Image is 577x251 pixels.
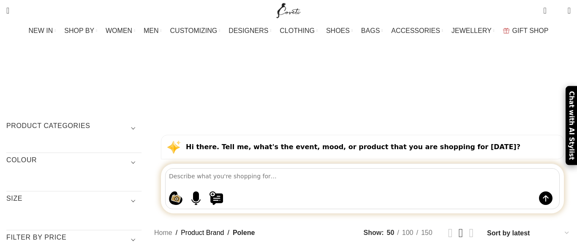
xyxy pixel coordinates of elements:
a: DESIGNERS [229,22,271,39]
span: ACCESSORIES [391,27,440,35]
a: Site logo [275,6,303,14]
span: JEWELLERY [452,27,492,35]
span: SHOES [326,27,350,35]
span: 0 [544,4,550,11]
a: JEWELLERY [452,22,495,39]
a: MEN [144,22,161,39]
div: My Wishlist [553,2,561,19]
a: ACCESSORIES [391,22,443,39]
a: 0 [539,2,550,19]
span: CUSTOMIZING [170,27,218,35]
span: NEW IN [29,27,53,35]
a: SHOES [326,22,353,39]
a: CUSTOMIZING [170,22,220,39]
span: BAGS [361,27,380,35]
a: CLOTHING [280,22,318,39]
h3: COLOUR [6,156,142,170]
span: 0 [555,8,561,15]
span: CLOTHING [280,27,315,35]
a: Search [2,2,14,19]
h3: Product categories [6,121,142,136]
h3: SIZE [6,194,142,208]
span: DESIGNERS [229,27,268,35]
a: NEW IN [29,22,56,39]
span: MEN [144,27,159,35]
h3: Filter by price [6,233,142,247]
a: BAGS [361,22,383,39]
span: SHOP BY [64,27,94,35]
img: GiftBag [503,28,509,33]
a: WOMEN [106,22,135,39]
span: WOMEN [106,27,132,35]
a: GIFT SHOP [503,22,549,39]
a: SHOP BY [64,22,97,39]
span: GIFT SHOP [512,27,549,35]
div: Main navigation [2,22,575,39]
